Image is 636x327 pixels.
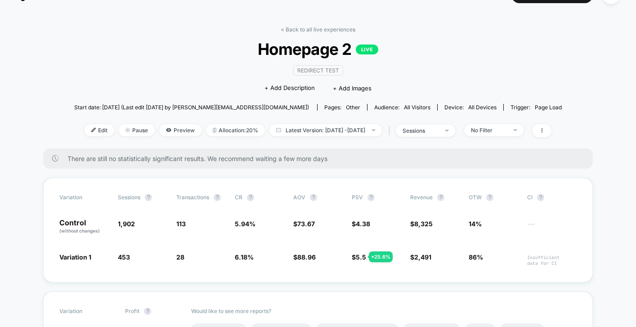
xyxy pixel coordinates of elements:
[159,124,202,136] span: Preview
[346,104,360,111] span: other
[537,194,544,201] button: ?
[235,194,242,201] span: CR
[247,194,254,201] button: ?
[118,194,140,201] span: Sessions
[297,253,316,261] span: 88.96
[410,194,433,201] span: Revenue
[410,220,433,228] span: $
[514,129,517,131] img: end
[469,253,483,261] span: 86%
[527,194,577,201] span: CI
[59,253,91,261] span: Variation 1
[176,220,186,228] span: 113
[213,128,216,133] img: rebalance
[527,221,577,234] span: ---
[352,194,363,201] span: PSV
[356,45,378,54] p: LIVE
[468,104,497,111] span: all devices
[437,104,503,111] span: Device:
[356,220,370,228] span: 4.38
[293,253,316,261] span: $
[527,255,577,266] span: Insufficient data for CI
[176,194,209,201] span: Transactions
[356,253,366,261] span: 5.5
[176,253,184,261] span: 28
[386,124,396,137] span: |
[67,155,575,162] span: There are still no statistically significant results. We recommend waiting a few more days
[372,129,375,131] img: end
[414,220,433,228] span: 8,325
[269,124,382,136] span: Latest Version: [DATE] - [DATE]
[374,104,430,111] div: Audience:
[59,228,100,233] span: (without changes)
[125,128,130,132] img: end
[486,194,493,201] button: ?
[99,40,537,58] span: Homepage 2
[118,220,135,228] span: 1,902
[191,308,577,314] p: Would like to see more reports?
[404,104,430,111] span: All Visitors
[74,104,309,111] span: Start date: [DATE] (Last edit [DATE] by [PERSON_NAME][EMAIL_ADDRESS][DOMAIN_NAME])
[264,84,315,93] span: + Add Description
[511,104,562,111] div: Trigger:
[145,194,152,201] button: ?
[437,194,444,201] button: ?
[410,253,431,261] span: $
[293,194,305,201] span: AOV
[144,308,151,315] button: ?
[469,194,518,201] span: OTW
[403,127,439,134] div: sessions
[414,253,431,261] span: 2,491
[91,128,96,132] img: edit
[469,220,482,228] span: 14%
[235,253,254,261] span: 6.18 %
[281,26,355,33] a: < Back to all live experiences
[471,127,507,134] div: No Filter
[119,124,155,136] span: Pause
[297,220,315,228] span: 73.67
[293,65,343,76] span: Redirect Test
[59,308,109,315] span: Variation
[125,308,139,314] span: Profit
[310,194,317,201] button: ?
[293,220,315,228] span: $
[118,253,130,261] span: 453
[276,128,281,132] img: calendar
[333,85,372,92] span: + Add Images
[324,104,360,111] div: Pages:
[367,194,375,201] button: ?
[369,251,393,262] div: + 25.6 %
[235,220,255,228] span: 5.94 %
[352,253,366,261] span: $
[59,194,109,201] span: Variation
[214,194,221,201] button: ?
[535,104,562,111] span: Page Load
[445,130,448,131] img: end
[59,219,109,234] p: Control
[352,220,370,228] span: $
[206,124,265,136] span: Allocation: 20%
[85,124,114,136] span: Edit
